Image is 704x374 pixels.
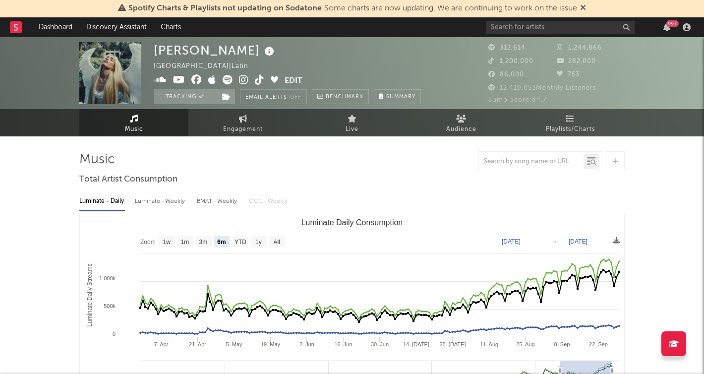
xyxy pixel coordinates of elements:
text: Luminate Daily Streams [86,263,93,326]
span: Live [346,124,358,135]
span: Music [125,124,143,135]
text: 25. Aug [516,341,534,347]
text: 19. May [261,341,281,347]
span: Dismiss [580,4,586,12]
span: Engagement [223,124,263,135]
button: 99+ [663,23,670,31]
a: Playlists/Charts [516,109,625,136]
em: Off [290,95,301,100]
text: 14. [DATE] [403,341,429,347]
a: Live [297,109,407,136]
text: → [552,238,558,245]
div: Luminate - Daily [79,193,125,210]
div: 99 + [666,20,679,27]
button: Tracking [154,89,216,104]
span: 753 [557,71,580,78]
span: Playlists/Charts [546,124,595,135]
a: Benchmark [312,89,369,104]
div: Luminate - Weekly [135,193,187,210]
a: Discovery Assistant [79,17,154,37]
a: Engagement [188,109,297,136]
text: 1w [163,239,171,246]
input: Search for artists [486,21,635,34]
span: Spotify Charts & Playlists not updating on Sodatone [128,4,322,12]
text: [DATE] [502,238,521,245]
span: Benchmark [326,91,363,103]
text: 6m [217,239,226,246]
div: [PERSON_NAME] [154,42,277,59]
button: Email AlertsOff [240,89,307,104]
text: 7. Apr [154,341,169,347]
text: 1 000k [99,275,116,281]
text: 5. May [226,341,242,347]
a: Dashboard [32,17,79,37]
text: 500k [104,303,116,309]
text: Zoom [140,239,156,246]
text: 28. [DATE] [440,341,466,347]
text: 0 [113,331,116,337]
span: 1,200,000 [488,58,533,64]
text: 8. Sep [554,341,570,347]
a: Charts [154,17,188,37]
input: Search by song name or URL [479,158,584,166]
text: [DATE] [569,238,587,245]
span: Audience [446,124,476,135]
a: Audience [407,109,516,136]
text: 1m [181,239,189,246]
text: 21. Apr [189,341,206,347]
span: 312,614 [488,45,526,51]
text: 30. Jun [371,341,389,347]
div: [GEOGRAPHIC_DATA] | Latin [154,61,260,72]
span: : Some charts are now updating. We are continuing to work on the issue [128,4,577,12]
text: 22. Sep [589,341,608,347]
text: Luminate Daily Consumption [301,218,403,227]
text: 11. Aug [480,341,498,347]
button: Summary [374,89,421,104]
text: YTD [235,239,246,246]
text: All [273,239,280,246]
span: 282,000 [557,58,596,64]
text: 16. Jun [334,341,352,347]
a: Music [79,109,188,136]
text: 2. Jun [299,341,314,347]
span: 12,419,053 Monthly Listeners [488,85,596,91]
span: Jump Score: 84.7 [488,97,547,103]
div: BMAT - Weekly [197,193,239,210]
span: Summary [386,94,415,100]
button: Edit [285,75,302,87]
span: 86,000 [488,71,524,78]
span: 1,244,866 [557,45,602,51]
text: 3m [199,239,208,246]
text: 1y [255,239,262,246]
span: Total Artist Consumption [79,174,177,186]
